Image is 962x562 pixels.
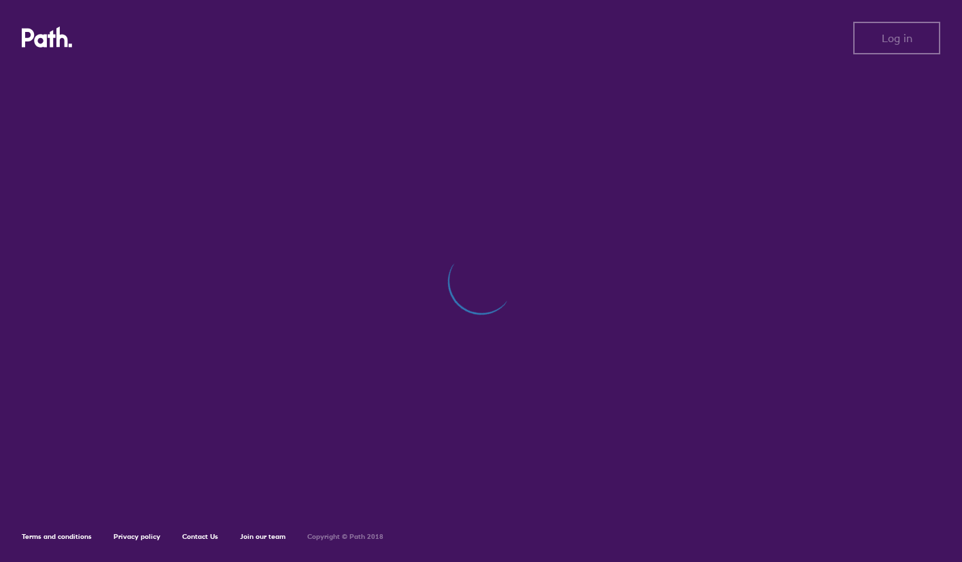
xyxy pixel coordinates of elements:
span: Log in [882,32,912,44]
a: Contact Us [182,532,218,541]
a: Join our team [240,532,286,541]
a: Terms and conditions [22,532,92,541]
h6: Copyright © Path 2018 [307,533,383,541]
button: Log in [853,22,940,54]
a: Privacy policy [114,532,160,541]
